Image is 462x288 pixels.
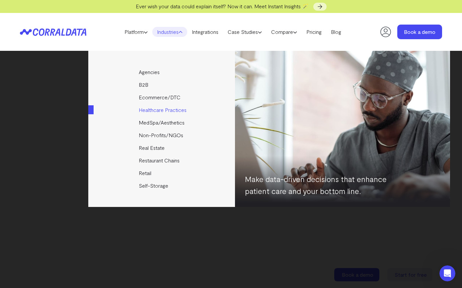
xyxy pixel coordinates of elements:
[136,3,309,9] span: Ever wish your data could explain itself? Now it can. Meet Instant Insights 🪄
[88,116,236,129] a: MedSpa/Aesthetics
[439,265,455,281] iframe: Intercom live chat
[152,27,187,37] a: Industries
[88,91,236,104] a: Ecommerce/DTC
[302,27,326,37] a: Pricing
[88,142,236,154] a: Real Estate
[245,173,394,197] p: Make data-driven decisions that enhance patient care and your bottom line.
[187,27,223,37] a: Integrations
[88,66,236,78] a: Agencies
[88,154,236,167] a: Restaurant Chains
[326,27,346,37] a: Blog
[223,27,267,37] a: Case Studies
[88,167,236,179] a: Retail
[88,78,236,91] a: B2B
[88,104,236,116] a: Healthcare Practices
[120,27,152,37] a: Platform
[88,129,236,142] a: Non-Profits/NGOs
[397,25,442,39] a: Book a demo
[267,27,302,37] a: Compare
[88,179,236,192] a: Self-Storage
